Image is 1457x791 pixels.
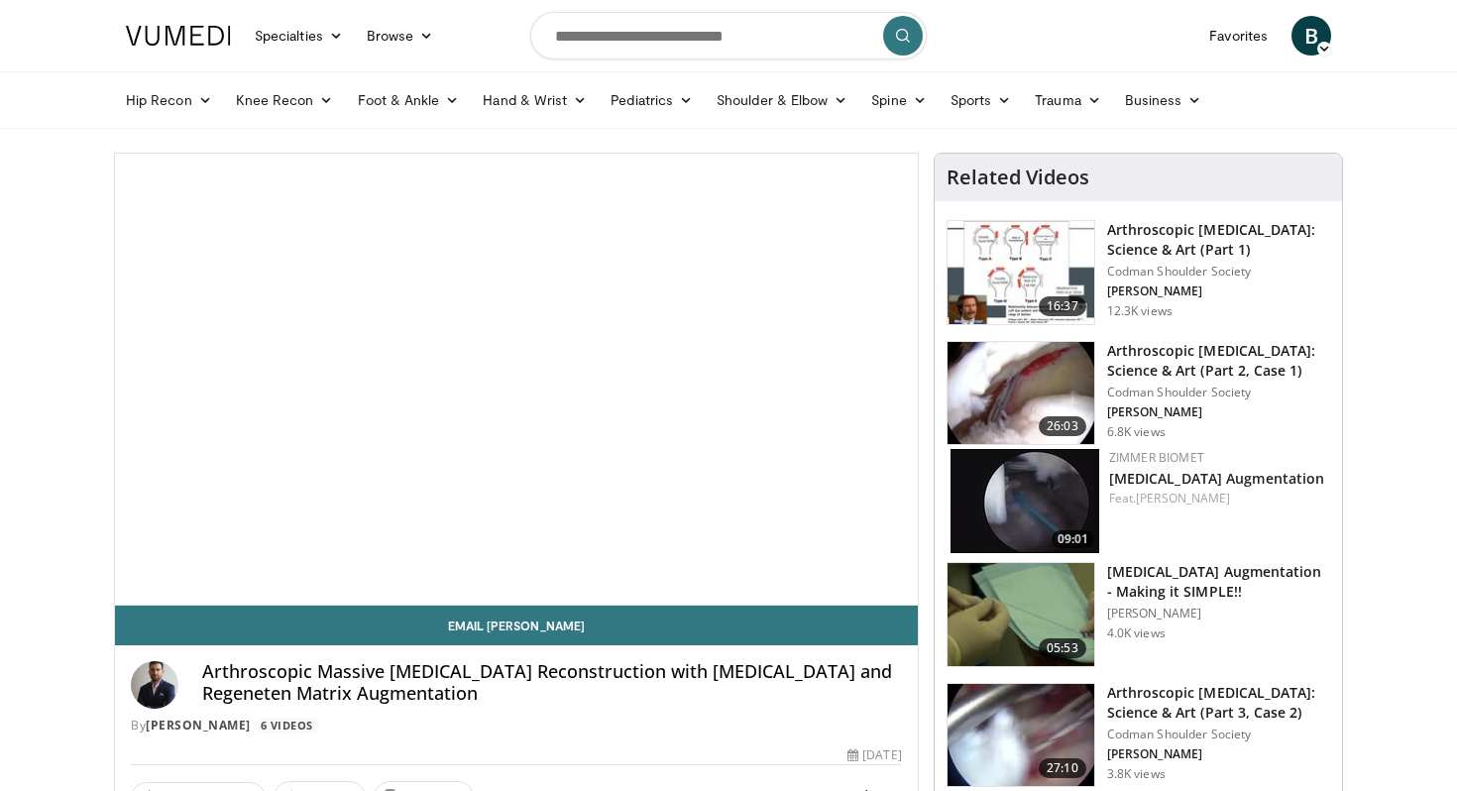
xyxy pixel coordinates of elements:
a: Favorites [1197,16,1280,56]
a: [PERSON_NAME] [1136,490,1230,507]
img: VuMedi Logo [126,26,231,46]
h3: Arthroscopic [MEDICAL_DATA]: Science & Art (Part 2, Case 1) [1107,341,1330,381]
video-js: Video Player [115,154,918,606]
h4: Related Videos [947,166,1089,189]
span: 16:37 [1039,296,1086,316]
a: Specialties [243,16,355,56]
a: [PERSON_NAME] [146,717,251,734]
h3: Arthroscopic [MEDICAL_DATA]: Science & Art (Part 1) [1107,220,1330,260]
img: 4e87145e-7ba3-4a54-8351-8144baf91931.150x105_q85_crop-smart_upscale.jpg [948,684,1094,787]
p: 12.3K views [1107,303,1173,319]
p: Codman Shoulder Society [1107,385,1330,400]
img: d89f0267-306c-4f6a-b37a-3c9fe0bc066b.150x105_q85_crop-smart_upscale.jpg [948,342,1094,445]
img: Avatar [131,661,178,709]
a: Browse [355,16,446,56]
div: By [131,717,902,734]
img: 77d41e0e-2375-4b2c-b345-140a25078b90.150x105_q85_crop-smart_upscale.jpg [948,563,1094,666]
a: Spine [859,80,938,120]
p: [PERSON_NAME] [1107,283,1330,299]
h3: [MEDICAL_DATA] Augmentation - Making it SIMPLE!! [1107,562,1330,602]
h4: Arthroscopic Massive [MEDICAL_DATA] Reconstruction with [MEDICAL_DATA] and Regeneten Matrix Augme... [202,661,902,704]
span: 05:53 [1039,638,1086,658]
a: Pediatrics [599,80,705,120]
a: 05:53 [MEDICAL_DATA] Augmentation - Making it SIMPLE!! [PERSON_NAME] 4.0K views [947,562,1330,667]
a: Knee Recon [224,80,346,120]
img: 065dea4c-dfe3-4156-b650-28914cda1b2a.150x105_q85_crop-smart_upscale.jpg [951,449,1099,553]
a: Business [1113,80,1214,120]
span: 27:10 [1039,758,1086,778]
a: B [1291,16,1331,56]
a: 16:37 Arthroscopic [MEDICAL_DATA]: Science & Art (Part 1) Codman Shoulder Society [PERSON_NAME] 1... [947,220,1330,325]
a: 26:03 Arthroscopic [MEDICAL_DATA]: Science & Art (Part 2, Case 1) Codman Shoulder Society [PERSON... [947,341,1330,446]
input: Search topics, interventions [530,12,927,59]
a: Hip Recon [114,80,224,120]
div: [DATE] [847,746,901,764]
a: 6 Videos [254,718,319,734]
a: Foot & Ankle [346,80,472,120]
p: 4.0K views [1107,625,1166,641]
div: Feat. [1109,490,1326,508]
a: Zimmer Biomet [1109,449,1204,466]
a: Hand & Wrist [471,80,599,120]
a: Sports [939,80,1024,120]
p: 3.8K views [1107,766,1166,782]
h3: Arthroscopic [MEDICAL_DATA]: Science & Art (Part 3, Case 2) [1107,683,1330,723]
a: Trauma [1023,80,1113,120]
p: [PERSON_NAME] [1107,404,1330,420]
p: [PERSON_NAME] [1107,606,1330,621]
p: Codman Shoulder Society [1107,727,1330,742]
a: 27:10 Arthroscopic [MEDICAL_DATA]: Science & Art (Part 3, Case 2) Codman Shoulder Society [PERSON... [947,683,1330,788]
span: 09:01 [1052,530,1094,548]
a: Email [PERSON_NAME] [115,606,918,645]
p: 6.8K views [1107,424,1166,440]
span: 26:03 [1039,416,1086,436]
a: Shoulder & Elbow [705,80,859,120]
p: [PERSON_NAME] [1107,746,1330,762]
a: 09:01 [951,449,1099,553]
img: 83a4a6a0-2498-4462-a6c6-c2fb0fff2d55.150x105_q85_crop-smart_upscale.jpg [948,221,1094,324]
p: Codman Shoulder Society [1107,264,1330,280]
a: [MEDICAL_DATA] Augmentation [1109,469,1325,488]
